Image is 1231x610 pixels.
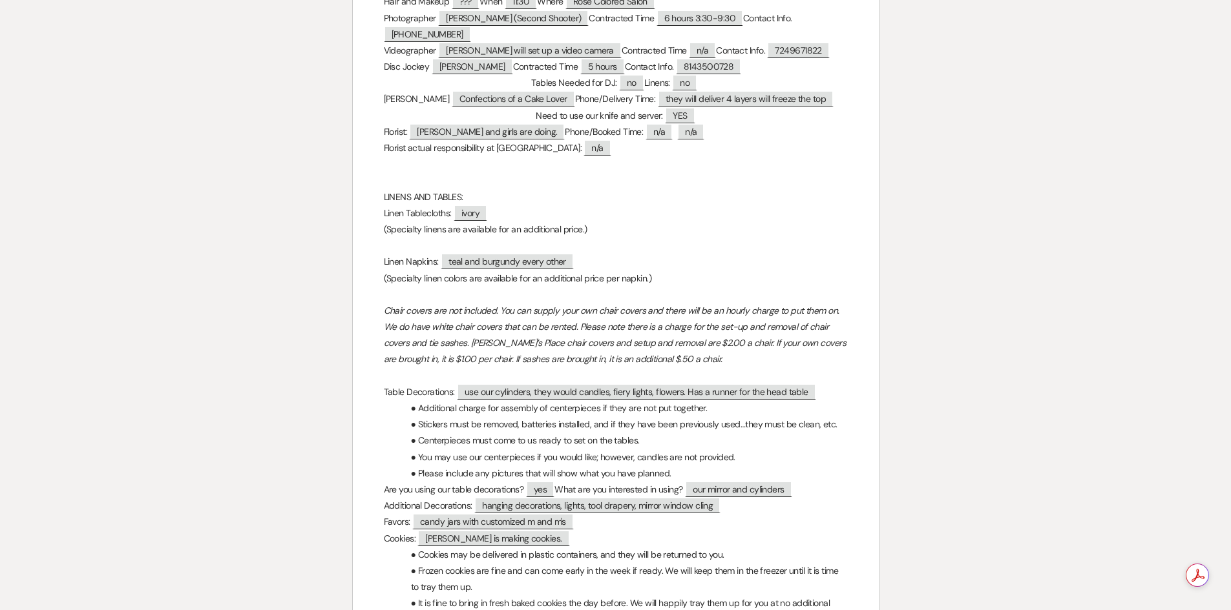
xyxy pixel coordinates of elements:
[658,90,834,107] span: they will deliver 4 layers will freeze the top
[384,563,848,595] p: ● Frozen cookies are fine and can come early in the week if ready. We will keep them in the freez...
[580,58,625,74] span: 5 hours
[457,383,816,400] span: use our cylinders, they would candles, fiery lights, flowers. Has a runner for the head table
[384,205,848,221] p: Linen Tablecloths:
[384,514,848,530] p: Favors:
[677,123,704,139] span: n/a
[409,123,565,139] span: [PERSON_NAME] and girls are doing.
[689,42,716,58] span: n/a
[657,10,743,26] span: 6 hours 3:30-9:30
[384,384,848,400] p: Table Decorations:
[672,74,697,90] span: no
[384,270,848,287] p: (Specialty linen colors are available for an additional price per napkin.)
[384,432,848,449] p: ● Centerpieces must come to us ready to set on the tables.
[441,253,574,269] span: teal and burgundy every other
[526,481,554,497] span: yes
[438,10,589,26] span: [PERSON_NAME] (Second Shooter)
[384,465,848,482] p: ● Please include any pictures that will show what you have planned.
[438,42,622,58] span: [PERSON_NAME] will set up a video camera
[384,10,848,43] p: Photographer Contracted Time Contact Info.
[584,139,611,156] span: n/a
[384,254,848,270] p: Linen Napkins:
[384,305,848,365] em: Chair covers are not included. You can supply your own chair covers and there will be an hourly c...
[452,90,575,107] span: Confections of a Cake Lover
[454,205,487,221] span: ivory
[685,481,792,497] span: our mirror and cylinders
[474,497,721,513] span: hanging decorations, lights, tool drapery, mirror window cling
[384,43,848,59] p: Videographer Contracted Time Contact Info.
[384,140,848,156] p: Florist actual responsibility at [GEOGRAPHIC_DATA]:
[384,547,848,563] p: ● Cookies may be delivered in plastic containers, and they will be returned to you.
[646,123,673,139] span: n/a
[384,189,848,205] p: LINENS AND TABLES:
[619,74,644,90] span: no
[384,531,848,547] p: Cookies:
[767,42,829,58] span: 7249671822
[384,498,848,514] p: Additional Decorations:
[384,449,848,465] p: ● You may use our centerpieces if you would like; however, candles are not provided.
[384,482,848,498] p: Are you using our table decorations? What are you interested in using?
[417,530,569,546] span: [PERSON_NAME] is making cookies.
[432,58,513,74] span: [PERSON_NAME]
[384,75,848,91] p: Tables Needed for DJ: Linens:
[384,91,848,107] p: [PERSON_NAME] Phone/Delivery Time:
[384,108,848,124] p: Need to use our knife and server:
[384,416,848,432] p: ● Stickers must be removed, batteries installed, and if they have been previously used…they must ...
[676,58,741,74] span: 8143500728
[412,513,574,529] span: candy jars with customized m and m's
[384,221,848,238] p: (Specialty linens are available for an additional price.)
[384,26,471,42] span: [PHONE_NUMBER]
[665,107,695,123] span: YES
[384,400,848,416] p: ● Additional charge for assembly of centerpieces if they are not put together.
[384,59,848,75] p: Disc Jockey Contracted Time Contact Info.
[384,124,848,140] p: Florist: Phone/Booked Time:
